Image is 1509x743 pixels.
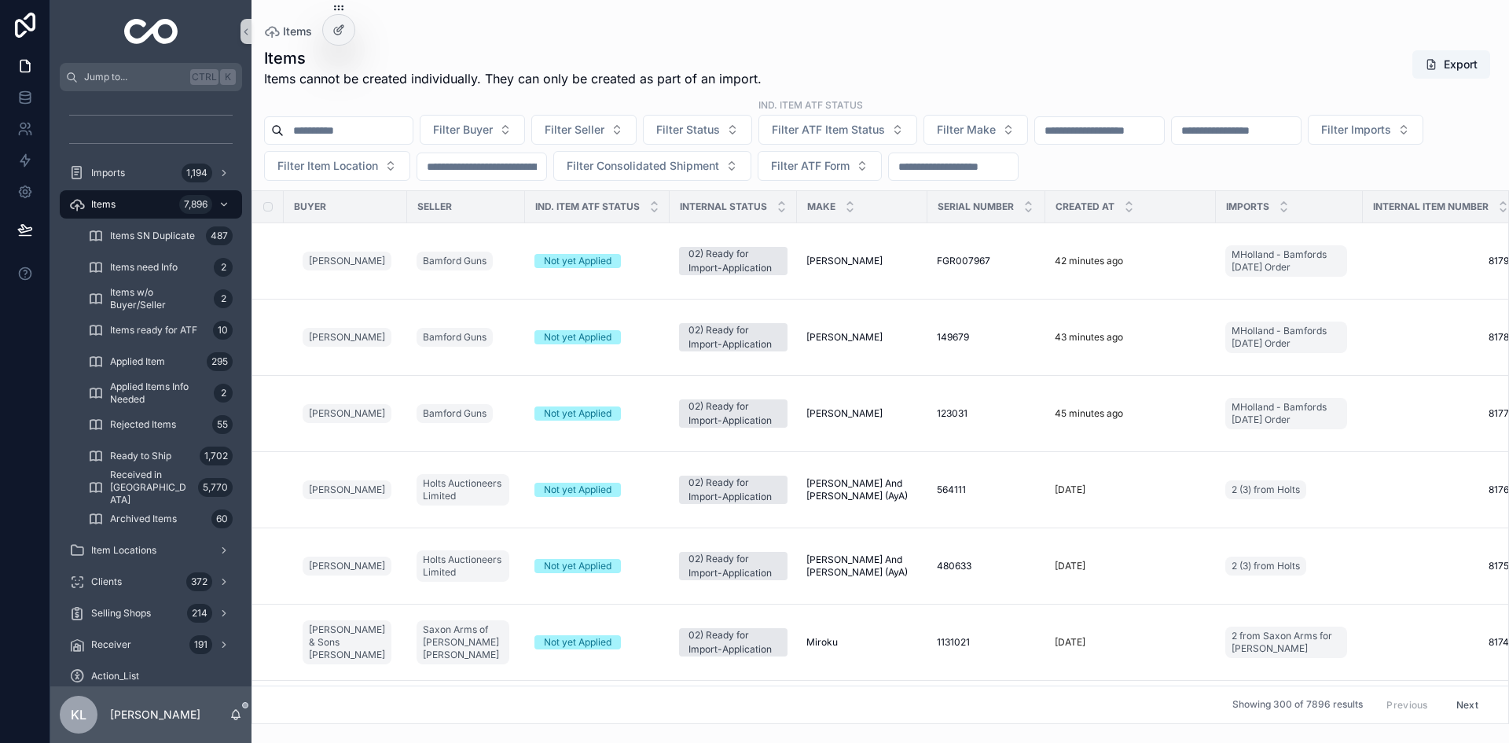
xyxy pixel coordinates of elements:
span: Make [807,200,835,213]
button: Select Button [758,151,882,181]
span: 8175 [1372,560,1509,572]
a: [PERSON_NAME] [303,557,391,576]
span: [PERSON_NAME] [806,407,883,420]
span: Ctrl [190,69,218,85]
a: FGR007967 [937,255,1036,267]
a: Holts Auctioneers Limited [417,474,509,506]
a: 45 minutes ago [1055,407,1206,420]
span: Created at [1056,200,1114,213]
button: Select Button [531,115,637,145]
span: Saxon Arms of [PERSON_NAME] [PERSON_NAME] [423,623,503,661]
a: 8179 [1372,255,1509,267]
a: [PERSON_NAME] [303,248,398,274]
span: Archived Items [110,513,177,525]
a: [PERSON_NAME] [303,480,391,499]
span: Bamford Guns [423,331,486,344]
a: [PERSON_NAME] [303,325,398,350]
div: Not yet Applied [544,330,611,344]
span: Seller [417,200,452,213]
a: Receiver191 [60,631,242,659]
p: [PERSON_NAME] [110,707,200,723]
a: [PERSON_NAME] [806,331,918,344]
span: 8176 [1372,484,1509,496]
span: [PERSON_NAME] [309,331,385,344]
a: 2 (3) from Holts [1225,477,1353,502]
span: Holts Auctioneers Limited [423,554,503,579]
div: 10 [213,321,233,340]
a: Selling Shops214 [60,599,242,627]
div: 2 [214,384,233,403]
button: Jump to...CtrlK [60,63,242,91]
p: [DATE] [1055,560,1085,572]
a: Ready to Ship1,702 [79,442,242,470]
span: Receiver [91,638,131,651]
h1: Items [264,47,762,69]
a: [PERSON_NAME] [303,252,391,270]
div: 7,896 [179,195,212,214]
a: [DATE] [1055,560,1206,572]
span: [PERSON_NAME] & Sons [PERSON_NAME] [309,623,385,661]
span: MHolland - Bamfords [DATE] Order [1232,248,1341,274]
button: Select Button [758,115,917,145]
a: 02) Ready for Import-Application [679,399,788,428]
div: 1,194 [182,164,212,182]
div: 60 [211,509,233,528]
a: Archived Items60 [79,505,242,533]
button: Select Button [420,115,525,145]
div: 487 [206,226,233,245]
button: Next [1445,693,1489,717]
a: Bamford Guns [417,328,493,347]
span: Bamford Guns [423,255,486,267]
span: Items [283,24,312,39]
a: Items [264,24,312,39]
span: Applied Items Info Needed [110,381,207,406]
span: KL [71,705,86,724]
a: Not yet Applied [534,559,660,573]
span: Bamford Guns [423,407,486,420]
div: 214 [187,604,212,623]
a: 2 from Saxon Arms for [PERSON_NAME] [1225,623,1353,661]
span: Internal Item Number [1373,200,1489,213]
a: 8177 [1372,407,1509,420]
span: 2 (3) from Holts [1232,560,1300,572]
span: Imports [91,167,125,179]
a: Holts Auctioneers Limited [417,471,516,509]
span: Filter Make [937,122,996,138]
p: [DATE] [1055,484,1085,496]
span: Miroku [806,636,838,649]
a: 2 (3) from Holts [1225,557,1306,576]
label: ind. Item ATF Status [758,97,863,112]
button: Select Button [1308,115,1423,145]
div: 191 [189,635,212,654]
span: Buyer [294,200,326,213]
a: 42 minutes ago [1055,255,1206,267]
a: Item Locations [60,536,242,565]
a: Clients372 [60,568,242,596]
a: Applied Item295 [79,348,242,376]
a: 8174 [1372,636,1509,649]
a: Not yet Applied [534,254,660,268]
a: Bamford Guns [417,325,516,350]
button: Select Button [923,115,1028,145]
a: MHolland - Bamfords [DATE] Order [1225,318,1353,356]
span: 149679 [937,331,969,344]
div: scrollable content [50,91,251,686]
span: [PERSON_NAME] [309,407,385,420]
a: Rejected Items55 [79,410,242,439]
span: Holts Auctioneers Limited [423,477,503,502]
a: [PERSON_NAME] [303,477,398,502]
button: Select Button [264,151,410,181]
span: Internal Status [680,200,767,213]
span: Ready to Ship [110,450,171,462]
a: Saxon Arms of [PERSON_NAME] [PERSON_NAME] [417,620,509,664]
a: Bamford Guns [417,252,493,270]
div: 02) Ready for Import-Application [688,552,778,580]
a: [PERSON_NAME] [806,407,918,420]
button: Export [1412,50,1490,79]
a: Items need Info2 [79,253,242,281]
a: [PERSON_NAME] And [PERSON_NAME] (AyA) [806,477,918,502]
span: Items need Info [110,261,178,274]
a: [PERSON_NAME] And [PERSON_NAME] (AyA) [806,554,918,579]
